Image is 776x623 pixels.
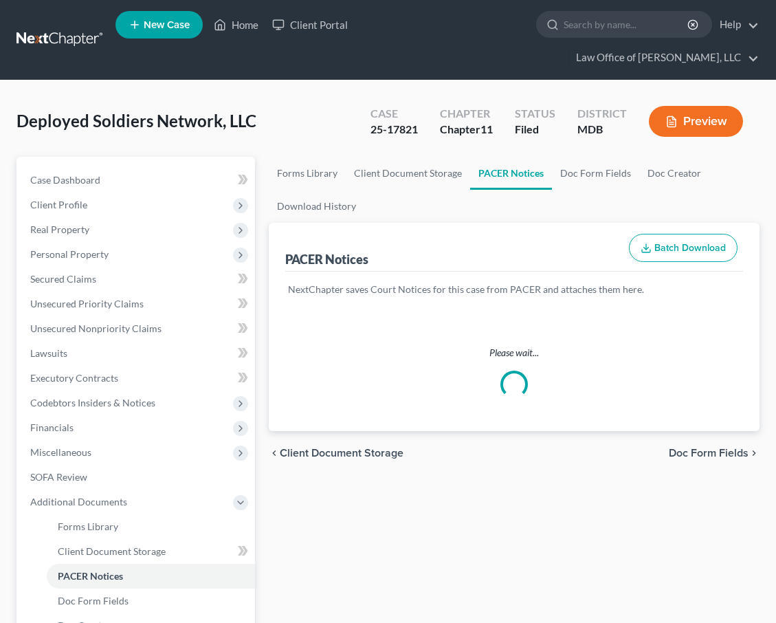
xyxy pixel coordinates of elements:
[207,12,265,37] a: Home
[30,248,109,260] span: Personal Property
[47,589,255,613] a: Doc Form Fields
[654,242,726,254] span: Batch Download
[47,514,255,539] a: Forms Library
[515,122,555,138] div: Filed
[669,448,749,459] span: Doc Form Fields
[19,465,255,490] a: SOFA Review
[58,570,123,582] span: PACER Notices
[649,106,743,137] button: Preview
[269,448,280,459] i: chevron_left
[19,267,255,292] a: Secured Claims
[47,539,255,564] a: Client Document Storage
[269,190,364,223] a: Download History
[346,157,470,190] a: Client Document Storage
[30,397,155,408] span: Codebtors Insiders & Notices
[552,157,639,190] a: Doc Form Fields
[265,12,355,37] a: Client Portal
[30,273,96,285] span: Secured Claims
[629,234,738,263] button: Batch Download
[288,283,740,296] p: NextChapter saves Court Notices for this case from PACER and attaches them here.
[669,448,760,459] button: Doc Form Fields chevron_right
[30,446,91,458] span: Miscellaneous
[515,106,555,122] div: Status
[440,122,493,138] div: Chapter
[569,45,759,70] a: Law Office of [PERSON_NAME], LLC
[19,168,255,193] a: Case Dashboard
[269,157,346,190] a: Forms Library
[713,12,759,37] a: Help
[30,223,89,235] span: Real Property
[280,448,403,459] span: Client Document Storage
[269,448,403,459] button: chevron_left Client Document Storage
[269,346,760,360] p: Please wait...
[30,372,118,384] span: Executory Contracts
[19,341,255,366] a: Lawsuits
[440,106,493,122] div: Chapter
[30,199,87,210] span: Client Profile
[58,521,118,532] span: Forms Library
[30,298,144,309] span: Unsecured Priority Claims
[58,545,166,557] span: Client Document Storage
[30,174,100,186] span: Case Dashboard
[749,448,760,459] i: chevron_right
[30,323,162,334] span: Unsecured Nonpriority Claims
[58,595,129,606] span: Doc Form Fields
[19,366,255,391] a: Executory Contracts
[577,106,627,122] div: District
[639,157,709,190] a: Doc Creator
[144,20,190,30] span: New Case
[370,122,418,138] div: 25-17821
[19,316,255,341] a: Unsecured Nonpriority Claims
[564,12,689,37] input: Search by name...
[30,496,127,507] span: Additional Documents
[480,122,493,135] span: 11
[19,292,255,316] a: Unsecured Priority Claims
[47,564,255,589] a: PACER Notices
[577,122,627,138] div: MDB
[16,111,256,131] span: Deployed Soldiers Network, LLC
[470,157,552,190] a: PACER Notices
[30,471,87,483] span: SOFA Review
[370,106,418,122] div: Case
[285,251,368,267] div: PACER Notices
[30,422,74,433] span: Financials
[30,347,67,359] span: Lawsuits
